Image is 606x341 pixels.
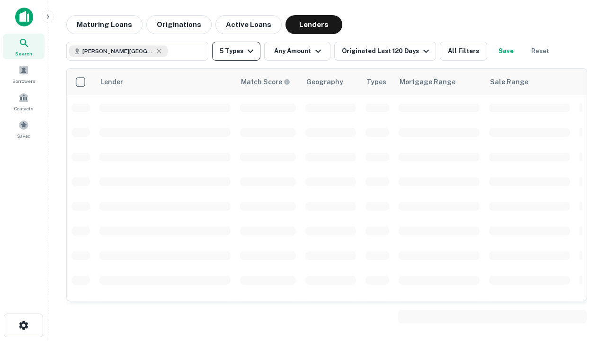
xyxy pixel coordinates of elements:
a: Search [3,34,45,59]
th: Geography [301,69,361,95]
th: Lender [95,69,235,95]
button: Originations [146,15,212,34]
span: Saved [17,132,31,140]
div: Capitalize uses an advanced AI algorithm to match your search with the best lender. The match sco... [241,77,290,87]
th: Mortgage Range [394,69,484,95]
div: Originated Last 120 Days [342,45,432,57]
a: Borrowers [3,61,45,87]
span: Borrowers [12,77,35,85]
div: Sale Range [490,76,528,88]
button: Save your search to get updates of matches that match your search criteria. [491,42,521,61]
button: Reset [525,42,555,61]
span: [PERSON_NAME][GEOGRAPHIC_DATA], [GEOGRAPHIC_DATA] [82,47,153,55]
button: Active Loans [215,15,282,34]
th: Capitalize uses an advanced AI algorithm to match your search with the best lender. The match sco... [235,69,301,95]
button: 5 Types [212,42,260,61]
span: Search [15,50,32,57]
button: All Filters [440,42,487,61]
h6: Match Score [241,77,288,87]
th: Types [361,69,394,95]
a: Contacts [3,89,45,114]
button: Originated Last 120 Days [334,42,436,61]
div: Mortgage Range [400,76,455,88]
div: Geography [306,76,343,88]
div: Types [366,76,386,88]
button: Any Amount [264,42,330,61]
img: capitalize-icon.png [15,8,33,27]
span: Contacts [14,105,33,112]
div: Lender [100,76,123,88]
button: Maturing Loans [66,15,143,34]
iframe: Chat Widget [559,265,606,311]
a: Saved [3,116,45,142]
button: Lenders [285,15,342,34]
th: Sale Range [484,69,575,95]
